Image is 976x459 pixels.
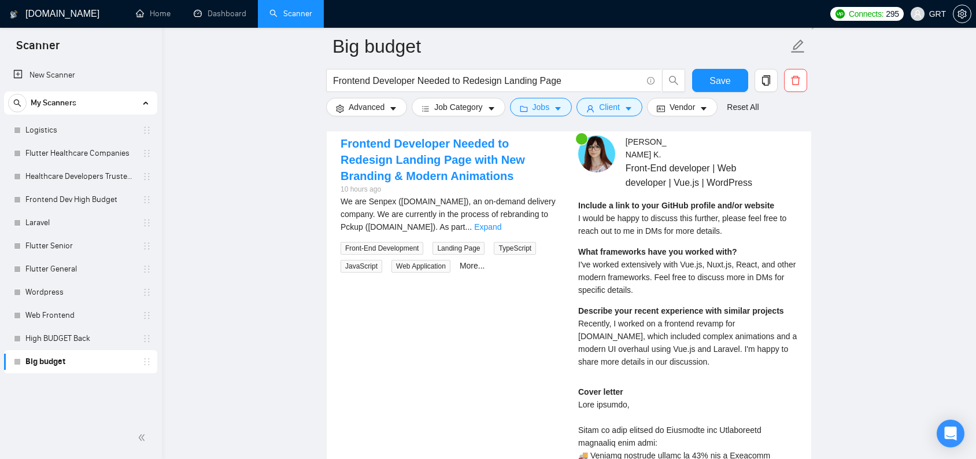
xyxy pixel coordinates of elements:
img: c1dSA1Sanb3UJ4tXDzU7zmv3bZJYLMJTdt9ntF7Y1QFSFrdUuGEW8-PFTOwPdHVloE [578,135,615,172]
span: holder [142,172,151,181]
span: Landing Page [432,242,485,255]
button: userClientcaret-down [576,98,642,116]
span: search [663,75,685,86]
li: My Scanners [4,91,157,373]
span: I've worked extensively with Vue.js, Nuxt.js, React, and other modern frameworks. Feel free to di... [578,260,796,295]
span: TypeScript [494,242,536,255]
a: More... [460,261,485,270]
span: user [586,104,594,113]
span: Jobs [533,101,550,113]
span: Front-End Development [341,242,423,255]
div: We are Senpex (www.senpex.com), an on-demand delivery company. We are currently in the process of... [341,195,560,233]
li: New Scanner [4,64,157,87]
a: Flutter Healthcare Companies [25,142,135,165]
div: 10 hours ago [341,184,560,195]
span: holder [142,357,151,366]
input: Scanner name... [332,32,788,61]
span: holder [142,265,151,274]
a: homeHome [136,9,171,19]
button: barsJob Categorycaret-down [412,98,505,116]
span: holder [142,195,151,204]
span: idcard [657,104,665,113]
a: Logistics [25,119,135,142]
span: I would be happy to discuss this further, please feel free to reach out to me in DMs for more det... [578,214,786,236]
span: My Scanners [31,91,76,115]
span: search [9,99,26,107]
span: caret-down [487,104,496,113]
span: 295 [886,8,899,20]
a: Flutter General [25,258,135,281]
button: search [662,69,685,92]
span: delete [785,75,807,86]
div: Open Intercom Messenger [937,420,964,447]
a: Wordpress [25,281,135,304]
a: Healthcare Developers Trusted Clients [25,165,135,188]
a: Laravel [25,211,135,234]
a: Big budget [25,350,135,373]
a: setting [953,9,971,19]
a: High BUDGET Back [25,327,135,350]
span: holder [142,149,151,158]
img: upwork-logo.png [835,9,845,19]
a: Reset All [727,101,759,113]
span: Vendor [670,101,695,113]
span: caret-down [624,104,633,113]
span: Advanced [349,101,385,113]
span: Connects: [849,8,883,20]
strong: Describe your recent experience with similar projects [578,306,784,315]
span: caret-down [554,104,562,113]
span: double-left [138,432,149,443]
button: settingAdvancedcaret-down [326,98,407,116]
span: holder [142,288,151,297]
span: holder [142,218,151,227]
span: We are Senpex ([DOMAIN_NAME]), an on-demand delivery company. We are currently in the process of ... [341,197,556,232]
span: holder [142,126,151,135]
a: Web Frontend [25,304,135,327]
button: setting [953,5,971,23]
img: logo [10,5,18,24]
span: Recently, I worked on a frontend revamp for [DOMAIN_NAME], which included complex animations and ... [578,319,797,366]
span: setting [336,104,344,113]
span: caret-down [389,104,397,113]
span: ... [465,222,472,232]
span: Client [599,101,620,113]
span: caret-down [700,104,708,113]
button: Save [692,69,748,92]
span: bars [422,104,430,113]
a: dashboardDashboard [194,9,246,19]
span: Web Application [391,260,450,273]
strong: Cover letter [578,387,623,396]
span: Save [709,74,730,88]
button: delete [784,69,807,92]
a: Frontend Dev High Budget [25,188,135,211]
a: searchScanner [269,9,312,19]
button: copy [755,69,778,92]
a: New Scanner [13,64,148,87]
span: setting [953,9,971,19]
span: edit [790,39,805,54]
span: [PERSON_NAME] K . [626,137,667,159]
span: JavaScript [341,260,382,273]
span: holder [142,241,151,251]
span: user [914,10,922,18]
a: Frontend Developer Needed to Redesign Landing Page with New Branding & Modern Animations [341,137,525,182]
input: Search Freelance Jobs... [333,74,642,88]
strong: Include a link to your GitHub profile and/or website [578,201,774,210]
span: folder [520,104,528,113]
span: Job Category [434,101,482,113]
span: copy [755,75,777,86]
span: holder [142,334,151,343]
button: idcardVendorcaret-down [647,98,718,116]
a: Flutter Senior [25,234,135,258]
strong: What frameworks have you worked with? [578,247,737,256]
span: holder [142,311,151,320]
a: Expand [474,222,501,232]
button: search [8,94,27,112]
button: folderJobscaret-down [510,98,572,116]
span: Scanner [7,37,69,61]
span: Front-End developer | Web developer | Vue.js | WordPress [626,161,763,190]
span: info-circle [647,77,655,85]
